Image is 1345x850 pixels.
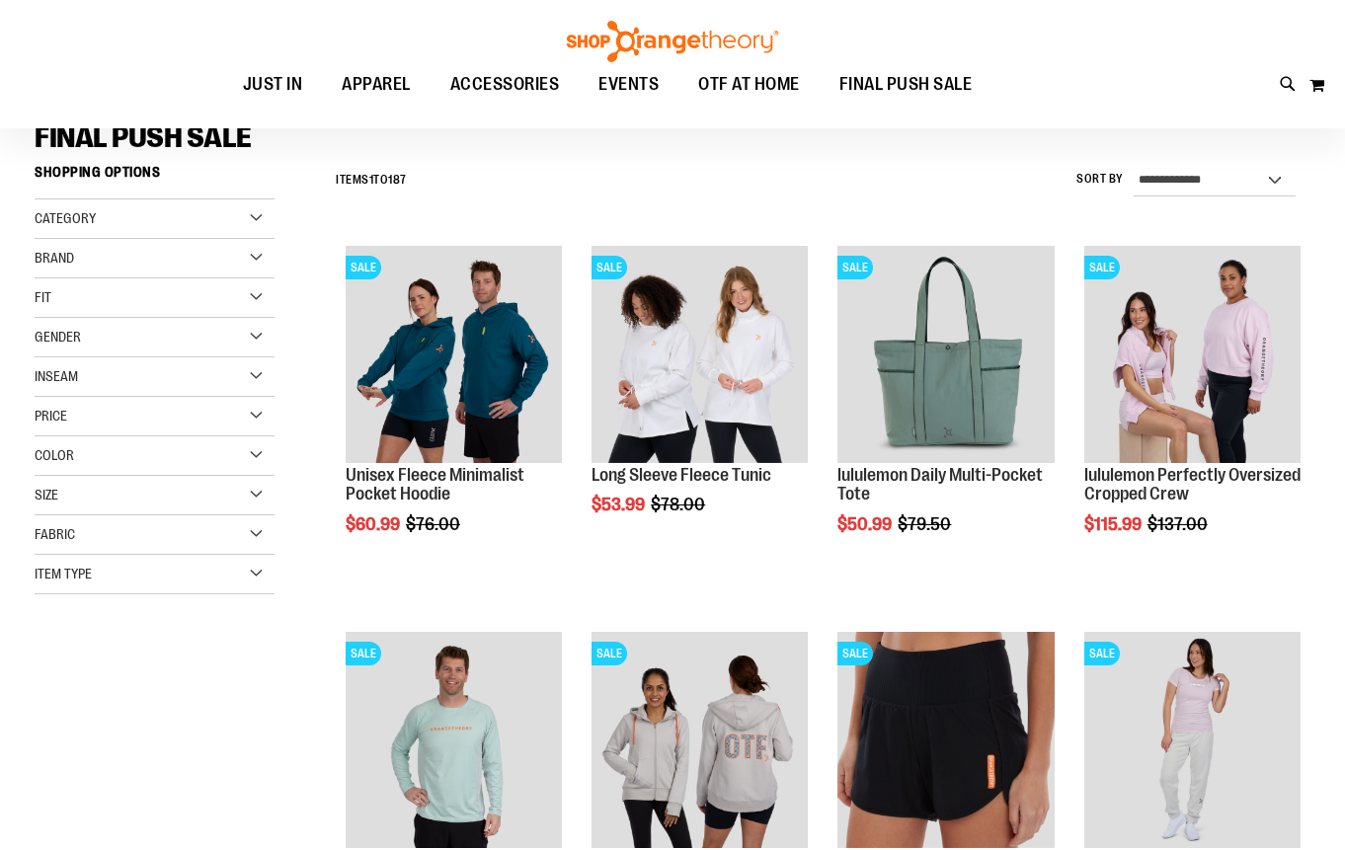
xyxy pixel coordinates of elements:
[388,173,407,187] span: 187
[1084,642,1120,665] span: SALE
[336,236,572,584] div: product
[592,246,808,462] img: Product image for Fleece Long Sleeve
[35,289,51,305] span: Fit
[592,642,627,665] span: SALE
[1147,514,1211,534] span: $137.00
[35,566,92,581] span: Item Type
[1084,465,1301,504] a: lululemon Perfectly Oversized Cropped Crew
[651,495,708,514] span: $78.00
[1084,246,1301,465] a: lululemon Perfectly Oversized Cropped CrewSALE
[820,62,992,107] a: FINAL PUSH SALE
[431,62,580,108] a: ACCESSORIES
[322,62,431,108] a: APPAREL
[592,465,771,485] a: Long Sleeve Fleece Tunic
[35,526,75,542] span: Fabric
[837,514,895,534] span: $50.99
[678,62,820,108] a: OTF AT HOME
[837,246,1054,462] img: lululemon Daily Multi-Pocket Tote
[336,165,407,195] h2: Items to
[592,246,808,465] a: Product image for Fleece Long SleeveSALE
[1074,236,1310,584] div: product
[898,514,954,534] span: $79.50
[35,155,275,199] strong: Shopping Options
[223,62,323,108] a: JUST IN
[837,465,1043,504] a: lululemon Daily Multi-Pocket Tote
[837,256,873,279] span: SALE
[35,120,252,154] span: FINAL PUSH SALE
[346,246,562,465] a: Unisex Fleece Minimalist Pocket HoodieSALE
[35,368,78,384] span: Inseam
[346,632,562,848] img: Main Image of 1457095
[839,62,973,107] span: FINAL PUSH SALE
[35,408,67,424] span: Price
[450,62,560,107] span: ACCESSORIES
[592,632,808,848] img: Main Image of 1457091
[369,173,374,187] span: 1
[598,62,659,107] span: EVENTS
[837,632,1054,848] img: High Waisted Rib Run Shorts
[828,236,1064,584] div: product
[582,236,818,565] div: product
[1084,256,1120,279] span: SALE
[1084,246,1301,462] img: lululemon Perfectly Oversized Cropped Crew
[35,210,96,226] span: Category
[1084,632,1301,848] img: lululemon Swiftly Tech Short Sleeve 2.0
[579,62,678,108] a: EVENTS
[35,487,58,502] span: Size
[406,514,463,534] span: $76.00
[243,62,303,107] span: JUST IN
[342,62,411,107] span: APPAREL
[346,256,381,279] span: SALE
[346,642,381,665] span: SALE
[698,62,800,107] span: OTF AT HOME
[1084,514,1145,534] span: $115.99
[35,250,74,266] span: Brand
[837,246,1054,465] a: lululemon Daily Multi-Pocket ToteSALE
[592,495,648,514] span: $53.99
[35,447,74,463] span: Color
[346,514,403,534] span: $60.99
[346,465,524,504] a: Unisex Fleece Minimalist Pocket Hoodie
[564,21,781,62] img: Shop Orangetheory
[346,246,562,462] img: Unisex Fleece Minimalist Pocket Hoodie
[592,256,627,279] span: SALE
[1076,171,1124,188] label: Sort By
[35,329,81,345] span: Gender
[837,642,873,665] span: SALE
